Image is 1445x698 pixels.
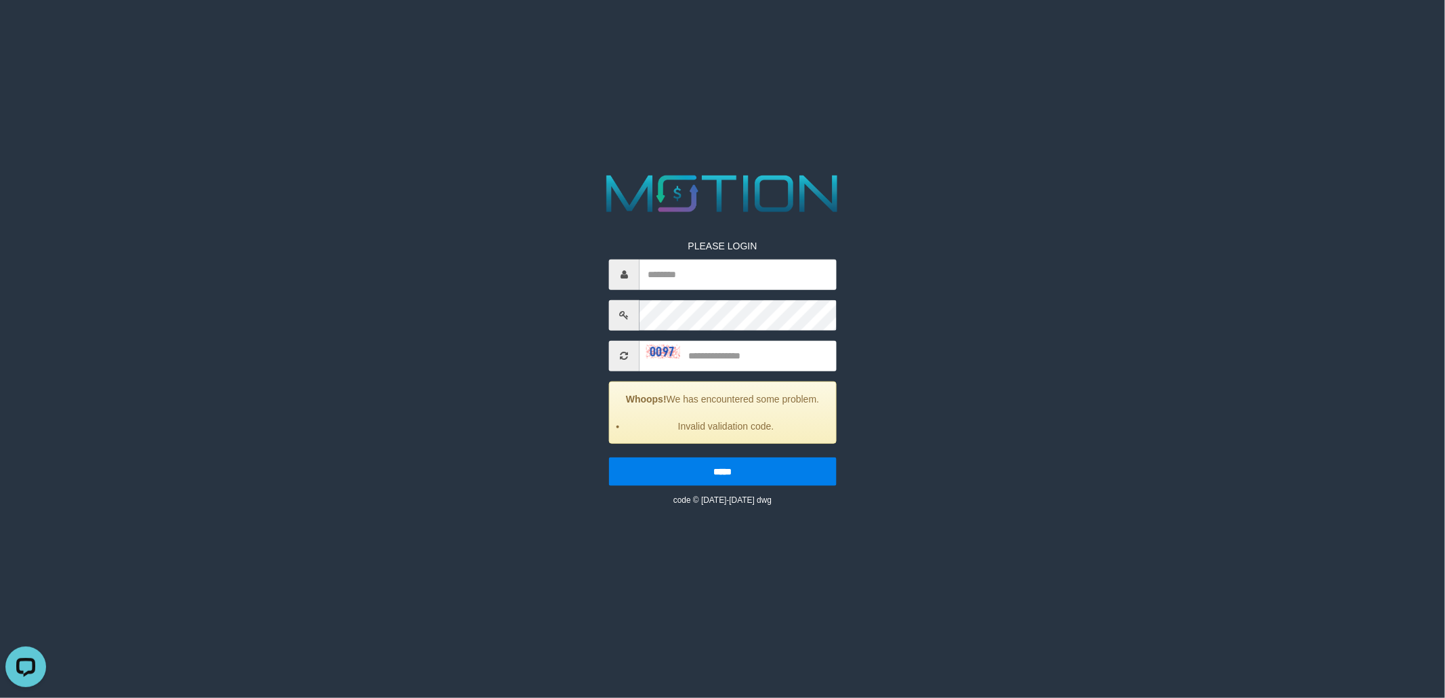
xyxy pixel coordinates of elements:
[627,419,826,432] li: Invalid validation code.
[673,495,772,504] small: code © [DATE]-[DATE] dwg
[5,5,46,46] button: Open LiveChat chat widget
[596,169,849,219] img: MOTION_logo.png
[626,393,667,404] strong: Whoops!
[609,381,837,443] div: We has encountered some problem.
[609,239,837,252] p: PLEASE LOGIN
[646,345,680,358] img: captcha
